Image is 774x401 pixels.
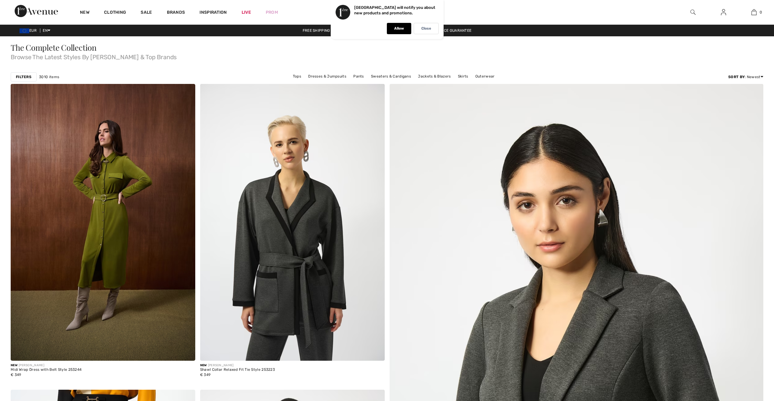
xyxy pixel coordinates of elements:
[290,72,304,80] a: Tops
[200,368,275,372] div: Shawl Collar Relaxed Fit Tie Style 253223
[80,10,89,16] a: New
[43,28,50,33] span: EN
[200,84,385,361] img: Shawl Collar Relaxed Fit Tie Style 253223. Grey melange/black
[305,72,349,80] a: Dresses & Jumpsuits
[350,72,367,80] a: Pants
[394,26,404,31] p: Allow
[421,26,431,31] p: Close
[354,5,435,15] p: [GEOGRAPHIC_DATA] will notify you about new products and promotions.
[728,75,745,79] strong: Sort By
[11,368,81,372] div: Midi Wrap Dress with Belt Style 253244
[167,10,185,16] a: Brands
[298,28,378,33] a: Free shipping on orders over €130
[200,10,227,16] span: Inspiration
[455,72,471,80] a: Skirts
[728,74,763,80] div: : Newest
[11,84,195,361] img: Midi Wrap Dress with Belt Style 253244. Artichoke
[751,9,757,16] img: My Bag
[721,9,726,16] img: My Info
[690,9,696,16] img: search the website
[15,5,58,17] img: 1ère Avenue
[39,74,59,80] span: 3010 items
[200,363,207,367] span: New
[368,72,414,80] a: Sweaters & Cardigans
[11,52,763,60] span: Browse The Latest Styles By [PERSON_NAME] & Top Brands
[20,28,29,33] img: Euro
[104,10,126,16] a: Clothing
[16,74,31,80] strong: Filters
[242,9,251,16] a: Live
[417,28,477,33] a: Lowest Price Guarantee
[20,28,39,33] span: EUR
[11,373,21,377] span: € 349
[716,9,731,16] a: Sign In
[266,9,278,16] a: Prom
[11,42,97,53] span: The Complete Collection
[739,9,769,16] a: 0
[11,363,17,367] span: New
[472,72,498,80] a: Outerwear
[11,363,81,368] div: [PERSON_NAME]
[141,10,152,16] a: Sale
[200,363,275,368] div: [PERSON_NAME]
[415,72,454,80] a: Jackets & Blazers
[760,9,762,15] span: 0
[200,373,211,377] span: € 349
